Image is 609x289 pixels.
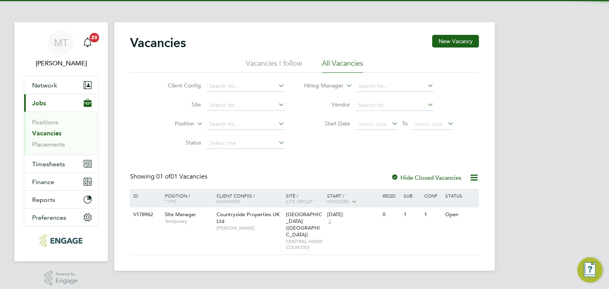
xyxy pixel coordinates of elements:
div: Status [443,189,478,202]
label: Client Config [155,82,201,89]
a: Powered byEngage [44,271,78,286]
a: MT[PERSON_NAME] [24,30,98,68]
button: Finance [24,173,98,190]
label: Position [149,120,194,128]
span: 01 of [156,173,170,181]
span: 2 [327,218,332,225]
img: acr-ltd-logo-retina.png [40,234,82,247]
a: Placements [32,141,65,148]
a: Go to home page [24,234,98,247]
input: Search for... [356,100,434,111]
button: Timesheets [24,155,98,173]
div: 0 [381,207,401,222]
span: Preferences [32,214,66,221]
span: Network [32,82,57,89]
a: 20 [80,30,96,55]
span: Jobs [32,99,46,107]
span: 01 Vacancies [156,173,207,181]
span: Reports [32,196,55,203]
div: ID [131,189,159,202]
span: Temporary [165,218,213,224]
div: Site / [284,189,326,208]
div: Open [443,207,478,222]
span: Manager [216,198,240,204]
h2: Vacancies [130,35,186,51]
div: Jobs [24,112,98,155]
input: Search for... [207,81,285,92]
span: Site Group [286,198,313,204]
div: V178962 [131,207,159,222]
span: Vendors [327,198,349,204]
input: Search for... [207,100,285,111]
span: [PERSON_NAME] [216,225,282,231]
span: Engage [56,278,78,284]
span: To [400,118,410,129]
span: Finance [32,178,54,186]
span: 20 [90,33,99,42]
span: [GEOGRAPHIC_DATA] ([GEOGRAPHIC_DATA]) [286,211,322,238]
div: Position / [159,189,214,208]
div: 1 [422,207,443,222]
div: Start / [325,189,381,209]
span: Site Manager [165,211,196,218]
span: MT [54,38,68,48]
li: Vacancies I follow [246,59,302,73]
button: Network [24,76,98,94]
span: CENTRAL HOME COUNTIES [286,238,324,251]
button: Reports [24,191,98,208]
span: Select date [358,120,387,127]
div: Client Config / [214,189,284,208]
button: Jobs [24,94,98,112]
div: Reqd [381,189,401,202]
span: Type [165,198,176,204]
button: New Vacancy [432,35,479,48]
span: Select date [414,120,443,127]
div: [DATE] [327,211,379,218]
span: Timesheets [32,160,65,168]
span: Powered by [56,271,78,278]
label: Status [155,139,201,146]
div: Sub [402,189,422,202]
input: Search for... [207,119,285,130]
span: Martina Taylor [24,59,98,68]
label: Site [155,101,201,108]
label: Start Date [304,120,350,127]
a: Positions [32,118,58,126]
a: Vacancies [32,129,61,137]
div: Showing [130,173,209,181]
label: Vendor [304,101,350,108]
button: Engage Resource Center [577,257,603,283]
button: Preferences [24,209,98,226]
input: Select one [207,138,285,149]
div: Conf [422,189,443,202]
label: Hide Closed Vacancies [391,174,462,181]
div: 1 [402,207,422,222]
nav: Main navigation [14,22,108,261]
span: Countryside Properties UK Ltd [216,211,280,224]
input: Search for... [356,81,434,92]
label: Hiring Manager [298,82,343,90]
li: All Vacancies [322,59,363,73]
